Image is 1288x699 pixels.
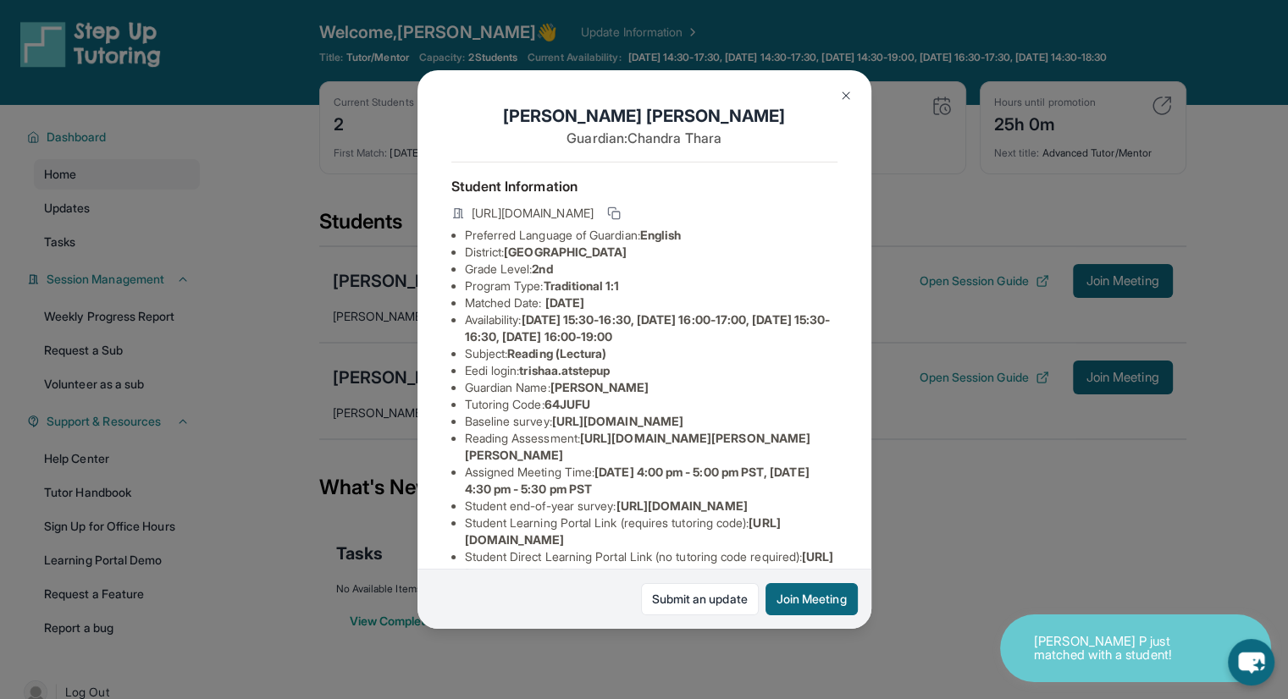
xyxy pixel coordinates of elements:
[465,515,837,548] li: Student Learning Portal Link (requires tutoring code) :
[465,548,837,582] li: Student Direct Learning Portal Link (no tutoring code required) :
[641,583,759,615] a: Submit an update
[451,128,837,148] p: Guardian: Chandra Thara
[640,228,682,242] span: English
[465,244,837,261] li: District:
[465,311,837,345] li: Availability:
[472,205,594,222] span: [URL][DOMAIN_NAME]
[465,498,837,515] li: Student end-of-year survey :
[465,312,831,344] span: [DATE] 15:30-16:30, [DATE] 16:00-17:00, [DATE] 15:30-16:30, [DATE] 16:00-19:00
[465,278,837,294] li: Program Type:
[616,498,747,513] span: [URL][DOMAIN_NAME]
[552,414,683,428] span: [URL][DOMAIN_NAME]
[532,261,552,276] span: 2nd
[544,397,590,411] span: 64JUFU
[504,245,627,259] span: [GEOGRAPHIC_DATA]
[465,413,837,430] li: Baseline survey :
[465,227,837,244] li: Preferred Language of Guardian:
[465,396,837,413] li: Tutoring Code :
[465,430,837,464] li: Reading Assessment :
[465,362,837,379] li: Eedi login :
[507,346,606,361] span: Reading (Lectura)
[1228,639,1274,685] button: chat-button
[465,465,810,496] span: [DATE] 4:00 pm - 5:00 pm PST, [DATE] 4:30 pm - 5:30 pm PST
[543,278,619,293] span: Traditional 1:1
[465,464,837,498] li: Assigned Meeting Time :
[451,104,837,128] h1: [PERSON_NAME] [PERSON_NAME]
[519,363,610,377] span: trishaa.atstepup
[604,203,624,223] button: Copy link
[465,294,837,311] li: Matched Date:
[465,261,837,278] li: Grade Level:
[451,176,837,196] h4: Student Information
[545,295,584,310] span: [DATE]
[465,379,837,396] li: Guardian Name :
[550,380,650,394] span: [PERSON_NAME]
[465,345,837,362] li: Subject :
[1034,635,1203,663] p: [PERSON_NAME] P just matched with a student!
[839,89,853,102] img: Close Icon
[766,583,858,615] button: Join Meeting
[465,431,811,462] span: [URL][DOMAIN_NAME][PERSON_NAME][PERSON_NAME]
